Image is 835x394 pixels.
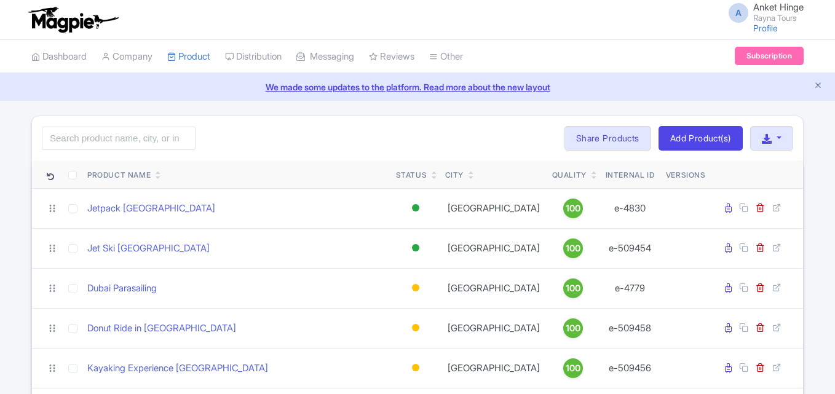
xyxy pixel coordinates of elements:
[440,268,547,308] td: [GEOGRAPHIC_DATA]
[225,40,282,74] a: Distribution
[753,14,804,22] small: Rayna Tours
[753,23,778,33] a: Profile
[369,40,414,74] a: Reviews
[564,126,651,151] a: Share Products
[552,170,587,181] div: Quality
[167,40,210,74] a: Product
[410,199,422,217] div: Active
[410,319,422,337] div: Building
[31,40,87,74] a: Dashboard
[410,239,422,257] div: Active
[87,361,268,376] a: Kayaking Experience [GEOGRAPHIC_DATA]
[440,228,547,268] td: [GEOGRAPHIC_DATA]
[552,318,594,338] a: 100
[599,348,661,388] td: e-509456
[552,238,594,258] a: 100
[87,282,157,296] a: Dubai Parasailing
[440,348,547,388] td: [GEOGRAPHIC_DATA]
[566,361,580,375] span: 100
[87,202,215,216] a: Jetpack [GEOGRAPHIC_DATA]
[566,202,580,215] span: 100
[87,170,151,181] div: Product Name
[599,188,661,228] td: e-4830
[396,170,427,181] div: Status
[552,278,594,298] a: 100
[566,242,580,255] span: 100
[659,126,743,151] a: Add Product(s)
[735,47,804,65] a: Subscription
[87,242,210,256] a: Jet Ski [GEOGRAPHIC_DATA]
[42,127,196,150] input: Search product name, city, or interal id
[25,6,121,33] img: logo-ab69f6fb50320c5b225c76a69d11143b.png
[552,199,594,218] a: 100
[296,40,354,74] a: Messaging
[410,359,422,377] div: Building
[410,279,422,297] div: Building
[599,308,661,348] td: e-509458
[599,160,661,189] th: Internal ID
[661,160,711,189] th: Versions
[445,170,464,181] div: City
[599,228,661,268] td: e-509454
[566,282,580,295] span: 100
[753,1,804,13] span: Anket Hinge
[440,188,547,228] td: [GEOGRAPHIC_DATA]
[721,2,804,22] a: A Anket Hinge Rayna Tours
[729,3,748,23] span: A
[87,321,236,336] a: Donut Ride in [GEOGRAPHIC_DATA]
[7,81,828,93] a: We made some updates to the platform. Read more about the new layout
[440,308,547,348] td: [GEOGRAPHIC_DATA]
[429,40,463,74] a: Other
[566,321,580,335] span: 100
[552,358,594,378] a: 100
[101,40,152,74] a: Company
[599,268,661,308] td: e-4779
[813,79,823,93] button: Close announcement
